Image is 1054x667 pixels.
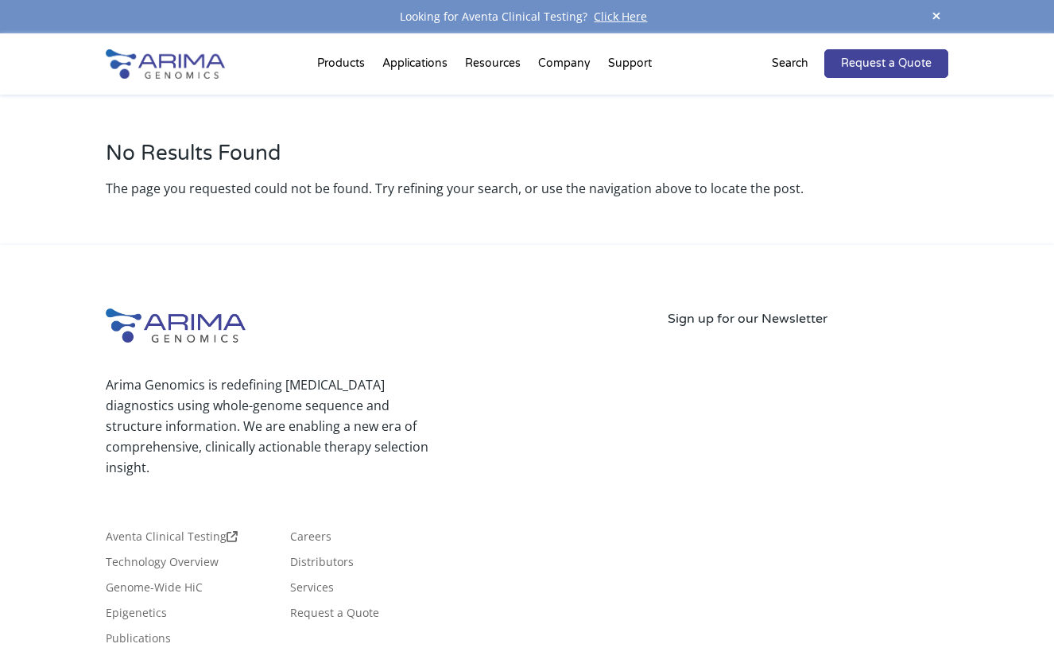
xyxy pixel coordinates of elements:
[587,9,653,24] a: Click Here
[106,531,238,549] a: Aventa Clinical Testing
[106,178,949,199] p: The page you requested could not be found. Try refining your search, or use the navigation above ...
[290,607,379,625] a: Request a Quote
[668,329,949,451] iframe: Form 0
[106,6,949,27] div: Looking for Aventa Clinical Testing?
[106,141,949,178] h1: No Results Found
[106,49,225,79] img: Arima-Genomics-logo
[106,582,203,599] a: Genome-Wide HiC
[290,582,334,599] a: Services
[668,308,949,329] p: Sign up for our Newsletter
[290,531,331,549] a: Careers
[106,308,246,343] img: Arima-Genomics-logo
[290,556,354,574] a: Distributors
[106,633,171,650] a: Publications
[106,374,443,478] p: Arima Genomics is redefining [MEDICAL_DATA] diagnostics using whole-genome sequence and structure...
[824,49,948,78] a: Request a Quote
[106,607,167,625] a: Epigenetics
[772,53,808,74] p: Search
[106,556,219,574] a: Technology Overview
